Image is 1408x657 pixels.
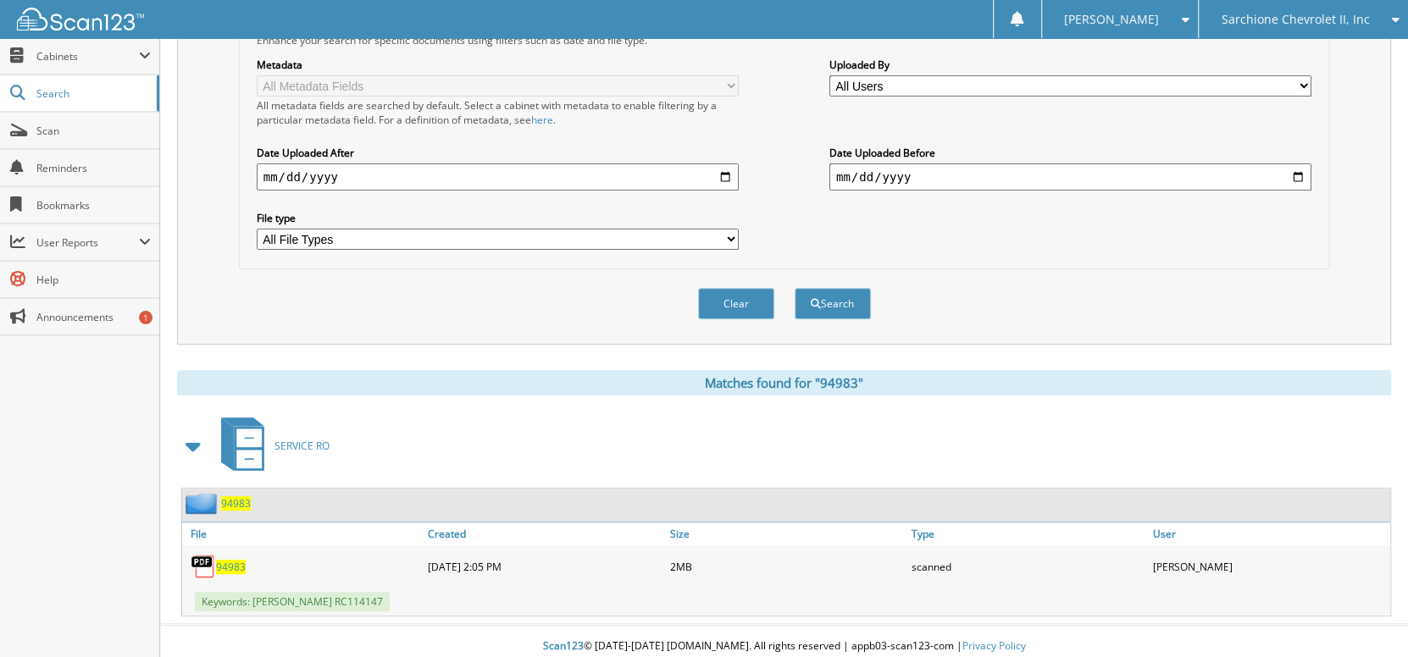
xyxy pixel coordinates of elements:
label: File type [257,211,740,225]
a: Created [424,522,665,545]
input: start [257,163,740,190]
span: [PERSON_NAME] [1064,14,1159,25]
div: 2MB [665,549,906,583]
a: 94983 [216,560,246,574]
button: Search [795,288,871,319]
span: Scan123 [543,638,584,653]
span: Bookmarks [36,198,151,213]
span: Search [36,86,148,101]
span: Scan [36,124,151,138]
label: Metadata [257,58,740,72]
span: Cabinets [36,49,139,63]
div: [PERSON_NAME] [1149,549,1390,583]
a: Size [665,522,906,545]
a: Type [907,522,1149,545]
button: Clear [698,288,774,319]
div: Enhance your search for specific documents using filters such as date and file type. [248,33,1321,47]
label: Date Uploaded After [257,146,740,160]
input: end [829,163,1312,190]
span: Reminders [36,161,151,175]
a: Privacy Policy [962,638,1026,653]
span: Sarchione Chevrolet II, Inc [1221,14,1369,25]
div: [DATE] 2:05 PM [424,549,665,583]
div: All metadata fields are searched by default. Select a cabinet with metadata to enable filtering b... [257,98,740,127]
div: scanned [907,549,1149,583]
a: 94983 [221,496,251,511]
label: Uploaded By [829,58,1312,72]
img: PDF.png [191,554,216,579]
a: File [182,522,424,545]
div: 1 [139,311,152,324]
span: User Reports [36,235,139,250]
span: Keywords: [PERSON_NAME] RC114147 [195,592,390,611]
img: folder2.png [186,493,221,514]
a: here [531,113,553,127]
span: SERVICE RO [274,439,330,453]
img: scan123-logo-white.svg [17,8,144,30]
span: Help [36,273,151,287]
a: User [1149,522,1390,545]
span: Announcements [36,310,151,324]
div: Matches found for "94983" [177,370,1391,395]
a: SERVICE RO [211,412,330,479]
label: Date Uploaded Before [829,146,1312,160]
